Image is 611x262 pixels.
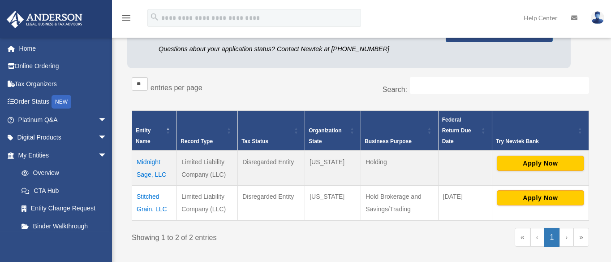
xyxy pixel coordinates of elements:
[442,117,471,144] span: Federal Return Due Date
[515,228,530,247] a: First
[361,151,439,186] td: Holding
[492,110,589,151] th: Try Newtek Bank : Activate to sort
[6,75,120,93] a: Tax Organizers
[177,151,238,186] td: Limited Liability Company (LLC)
[98,146,116,165] span: arrow_drop_down
[383,86,407,93] label: Search:
[6,146,116,164] a: My Entitiesarrow_drop_down
[365,138,412,144] span: Business Purpose
[132,185,177,220] td: Stitched Grain, LLC
[591,11,604,24] img: User Pic
[241,138,268,144] span: Tax Status
[6,129,120,147] a: Digital Productsarrow_drop_down
[98,129,116,147] span: arrow_drop_down
[361,110,439,151] th: Business Purpose: Activate to sort
[497,156,584,171] button: Apply Now
[13,164,112,182] a: Overview
[121,13,132,23] i: menu
[438,185,492,220] td: [DATE]
[361,185,439,220] td: Hold Brokerage and Savings/Trading
[438,110,492,151] th: Federal Return Due Date: Activate to sort
[13,200,116,218] a: Entity Change Request
[13,217,116,235] a: Binder Walkthrough
[309,127,341,144] span: Organization State
[238,185,305,220] td: Disregarded Entity
[6,39,120,57] a: Home
[4,11,85,28] img: Anderson Advisors Platinum Portal
[150,12,159,22] i: search
[238,110,305,151] th: Tax Status: Activate to sort
[98,111,116,129] span: arrow_drop_down
[305,110,361,151] th: Organization State: Activate to sort
[177,110,238,151] th: Record Type: Activate to sort
[177,185,238,220] td: Limited Liability Company (LLC)
[496,136,575,147] div: Try Newtek Bank
[6,93,120,111] a: Order StatusNEW
[151,84,202,92] label: entries per page
[238,151,305,186] td: Disregarded Entity
[305,151,361,186] td: [US_STATE]
[121,16,132,23] a: menu
[13,182,116,200] a: CTA Hub
[181,138,213,144] span: Record Type
[305,185,361,220] td: [US_STATE]
[52,95,71,109] div: NEW
[6,57,120,75] a: Online Ordering
[136,127,151,144] span: Entity Name
[132,228,354,244] div: Showing 1 to 2 of 2 entries
[132,151,177,186] td: Midnight Sage, LLC
[132,110,177,151] th: Entity Name: Activate to invert sorting
[6,111,120,129] a: Platinum Q&Aarrow_drop_down
[159,44,432,55] p: Questions about your application status? Contact Newtek at [PHONE_NUMBER]
[497,190,584,205] button: Apply Now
